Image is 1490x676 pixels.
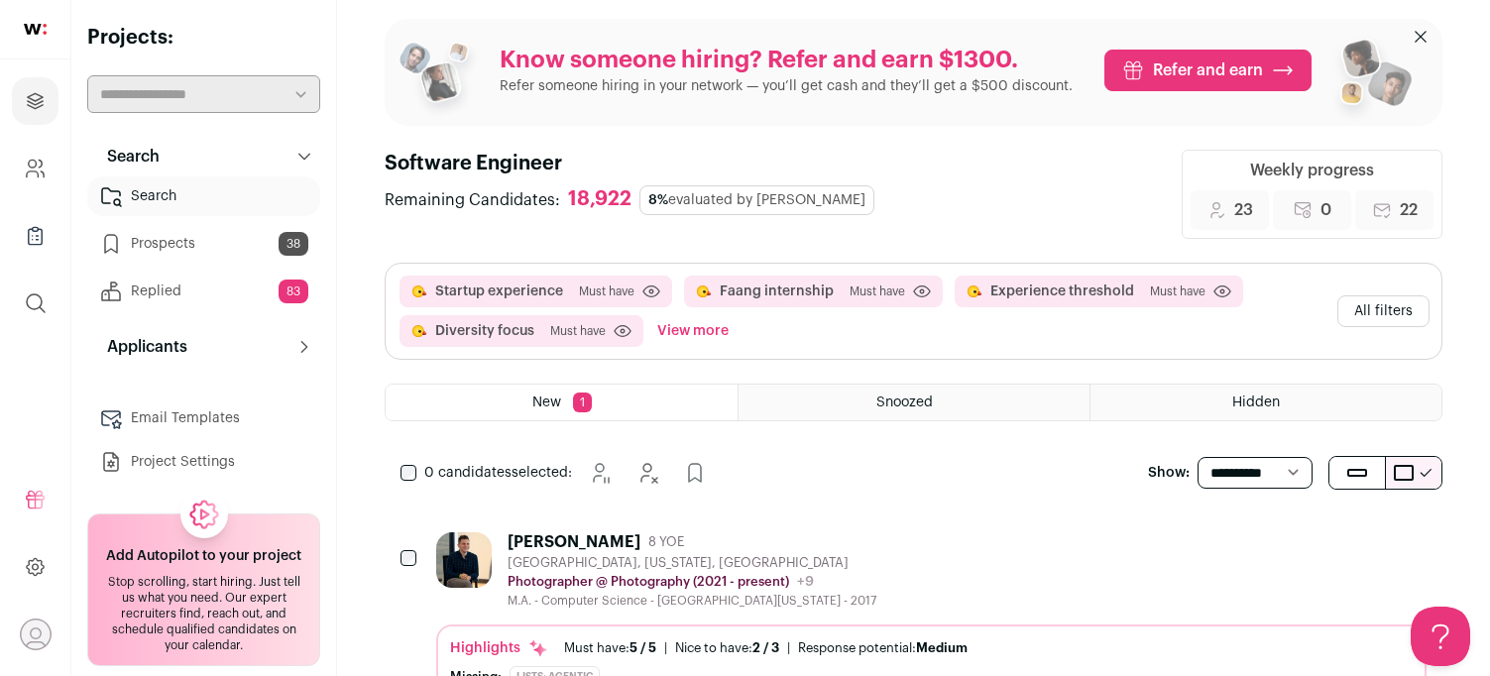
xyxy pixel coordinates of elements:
[1090,385,1441,420] a: Hidden
[87,137,320,176] button: Search
[1234,198,1253,222] span: 23
[876,395,933,409] span: Snoozed
[12,212,58,260] a: Company Lists
[435,321,534,341] button: Diversity focus
[630,641,656,654] span: 5 / 5
[385,188,560,212] span: Remaining Candidates:
[508,593,876,609] div: M.A. - Computer Science - [GEOGRAPHIC_DATA][US_STATE] - 2017
[1150,283,1205,299] span: Must have
[1148,463,1190,483] p: Show:
[397,35,484,122] img: referral_people_group_1-3817b86375c0e7f77b15e9e1740954ef64e1f78137dd7e9f4ff27367cb2cd09a.png
[916,641,968,654] span: Medium
[990,282,1134,301] button: Experience threshold
[12,145,58,192] a: Company and ATS Settings
[87,176,320,216] a: Search
[87,513,320,666] a: Add Autopilot to your project Stop scrolling, start hiring. Just tell us what you need. Our exper...
[87,327,320,367] button: Applicants
[579,283,634,299] span: Must have
[1411,607,1470,666] iframe: Help Scout Beacon - Open
[532,395,561,409] span: New
[564,640,656,656] div: Must have:
[568,187,631,212] div: 18,922
[550,323,606,339] span: Must have
[564,640,968,656] ul: | |
[95,335,187,359] p: Applicants
[87,272,320,311] a: Replied83
[648,534,684,550] span: 8 YOE
[24,24,47,35] img: wellfound-shorthand-0d5821cbd27db2630d0214b213865d53afaa358527fdda9d0ea32b1df1b89c2c.svg
[436,532,492,588] img: bb1c349b0ea52f44db299f992d55a8fe2a45b462c3e0dbe2c1f9494620d0fa84.jpg
[720,282,834,301] button: Faang internship
[1250,159,1374,182] div: Weekly progress
[752,641,779,654] span: 2 / 3
[385,150,886,177] h1: Software Engineer
[653,315,733,347] button: View more
[279,232,308,256] span: 38
[1337,295,1430,327] button: All filters
[435,282,563,301] button: Startup experience
[500,76,1073,96] p: Refer someone hiring in your network — you’ll get cash and they’ll get a $500 discount.
[106,546,301,566] h2: Add Autopilot to your project
[87,24,320,52] h2: Projects:
[573,393,592,412] span: 1
[648,193,668,207] span: 8%
[95,145,160,169] p: Search
[12,77,58,125] a: Projects
[739,385,1089,420] a: Snoozed
[87,442,320,482] a: Project Settings
[1327,31,1415,126] img: referral_people_group_2-7c1ec42c15280f3369c0665c33c00ed472fd7f6af9dd0ec46c364f9a93ccf9a4.png
[450,638,548,658] div: Highlights
[508,532,640,552] div: [PERSON_NAME]
[100,574,307,653] div: Stop scrolling, start hiring. Just tell us what you need. Our expert recruiters find, reach out, ...
[639,185,874,215] div: evaluated by [PERSON_NAME]
[424,463,572,483] span: selected:
[1104,50,1312,91] a: Refer and earn
[87,398,320,438] a: Email Templates
[1400,198,1418,222] span: 22
[424,466,512,480] span: 0 candidates
[20,619,52,650] button: Open dropdown
[850,283,905,299] span: Must have
[508,574,789,590] p: Photographer @ Photography (2021 - present)
[500,45,1073,76] p: Know someone hiring? Refer and earn $1300.
[1320,198,1331,222] span: 0
[87,224,320,264] a: Prospects38
[508,555,876,571] div: [GEOGRAPHIC_DATA], [US_STATE], [GEOGRAPHIC_DATA]
[1232,395,1280,409] span: Hidden
[675,640,779,656] div: Nice to have:
[798,640,968,656] div: Response potential:
[797,575,814,589] span: +9
[279,280,308,303] span: 83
